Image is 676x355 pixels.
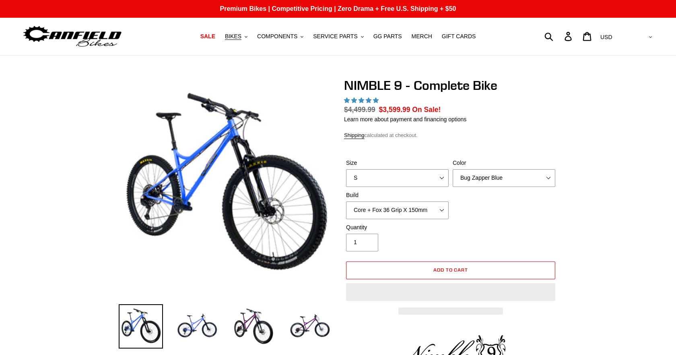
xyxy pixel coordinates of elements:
div: calculated at checkout. [344,131,557,139]
label: Color [453,159,555,167]
span: SERVICE PARTS [313,33,357,40]
img: Load image into Gallery viewer, NIMBLE 9 - Complete Bike [119,304,163,349]
a: SALE [196,31,219,42]
span: GIFT CARDS [442,33,476,40]
s: $4,499.99 [344,106,375,114]
span: GG PARTS [373,33,402,40]
span: COMPONENTS [257,33,297,40]
a: Learn more about payment and financing options [344,116,466,122]
a: Shipping [344,132,365,139]
span: BIKES [225,33,241,40]
span: SALE [200,33,215,40]
img: NIMBLE 9 - Complete Bike [120,79,330,290]
button: SERVICE PARTS [309,31,367,42]
img: Load image into Gallery viewer, NIMBLE 9 - Complete Bike [175,304,219,349]
label: Quantity [346,223,449,232]
button: BIKES [221,31,251,42]
a: GG PARTS [369,31,406,42]
img: Load image into Gallery viewer, NIMBLE 9 - Complete Bike [231,304,276,349]
h1: NIMBLE 9 - Complete Bike [344,78,557,93]
a: MERCH [408,31,436,42]
button: Add to cart [346,262,555,279]
span: $3,599.99 [379,106,410,114]
span: MERCH [412,33,432,40]
a: GIFT CARDS [438,31,480,42]
label: Size [346,159,449,167]
img: Canfield Bikes [22,24,123,49]
img: Load image into Gallery viewer, NIMBLE 9 - Complete Bike [288,304,332,349]
span: 4.89 stars [344,97,380,104]
span: Add to cart [433,267,468,273]
button: COMPONENTS [253,31,307,42]
span: On Sale! [412,104,441,115]
label: Build [346,191,449,199]
input: Search [549,27,569,45]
